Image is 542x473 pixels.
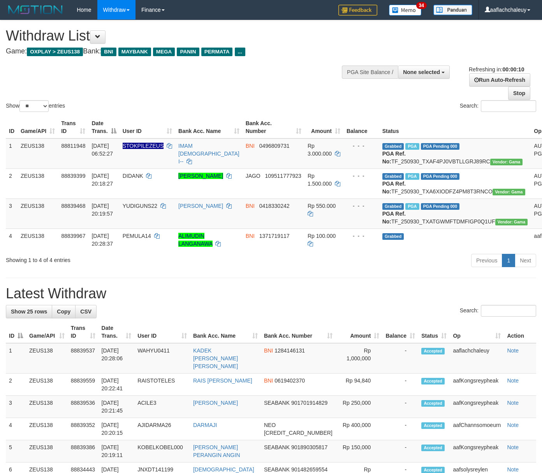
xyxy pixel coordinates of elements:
span: Accepted [421,422,445,429]
a: Show 25 rows [6,305,52,318]
a: Note [507,466,519,473]
img: MOTION_logo.png [6,4,65,16]
span: Rp 3.000.000 [308,143,332,157]
a: Copy [52,305,76,318]
td: 2 [6,168,18,198]
td: 88839559 [68,374,99,396]
a: Next [515,254,536,267]
td: ZEUS138 [18,168,58,198]
span: BNI [101,48,116,56]
td: aafKongsreypheak [450,374,504,396]
span: Copy 1371719117 to clipboard [259,233,290,239]
span: Copy 901482659554 to clipboard [291,466,327,473]
th: ID: activate to sort column descending [6,321,26,343]
th: Amount: activate to sort column ascending [304,116,343,138]
span: Vendor URL: https://trx31.1velocity.biz [493,189,525,195]
a: [PERSON_NAME] [178,203,223,209]
span: Rp 550.000 [308,203,336,209]
span: 34 [416,2,427,9]
td: 88839352 [68,418,99,440]
a: [PERSON_NAME] [178,173,223,179]
span: None selected [403,69,440,75]
span: PEMULA14 [123,233,151,239]
span: 88839399 [61,173,85,179]
th: Trans ID: activate to sort column ascending [68,321,99,343]
span: MEGA [153,48,175,56]
td: KOBELKOBEL000 [134,440,190,462]
td: ZEUS138 [18,229,58,251]
th: User ID: activate to sort column ascending [120,116,175,138]
span: Accepted [421,348,445,354]
span: Show 25 rows [11,308,47,315]
span: Accepted [421,400,445,407]
img: Button%20Memo.svg [389,5,422,16]
b: PGA Ref. No: [382,181,406,195]
input: Search: [481,100,536,112]
a: [PERSON_NAME] PERANGIN ANGIN [193,444,240,458]
td: Rp 150,000 [336,440,383,462]
span: CSV [80,308,92,315]
span: SEABANK [264,444,290,450]
span: BNI [246,233,255,239]
h1: Latest Withdraw [6,286,536,301]
span: Grabbed [382,143,404,150]
a: Previous [471,254,502,267]
div: - - - [347,232,376,240]
span: Copy 0496809731 to clipboard [259,143,290,149]
th: Game/API: activate to sort column ascending [26,321,68,343]
span: PGA Pending [421,143,460,150]
th: Bank Acc. Number: activate to sort column ascending [261,321,336,343]
div: - - - [347,142,376,150]
th: Balance: activate to sort column ascending [382,321,418,343]
div: Showing 1 to 4 of 4 entries [6,253,220,264]
span: Grabbed [382,203,404,210]
span: Copy 901701914829 to clipboard [291,400,327,406]
span: 88839967 [61,233,85,239]
span: ... [235,48,245,56]
span: DIDANK [123,173,143,179]
span: 88839468 [61,203,85,209]
span: Rp 100.000 [308,233,336,239]
td: Rp 94,840 [336,374,383,396]
div: PGA Site Balance / [342,66,398,79]
span: YUDIGUNS22 [123,203,157,209]
th: Bank Acc. Name: activate to sort column ascending [175,116,243,138]
b: PGA Ref. No: [382,211,406,225]
strong: 00:00:10 [502,66,524,73]
td: aafKongsreypheak [450,440,504,462]
a: Note [507,400,519,406]
span: BNI [246,203,255,209]
span: 88811948 [61,143,85,149]
span: BNI [246,143,255,149]
td: Rp 250,000 [336,396,383,418]
a: KADEK [PERSON_NAME] [PERSON_NAME] [193,347,238,369]
td: 4 [6,418,26,440]
a: Run Auto-Refresh [469,73,530,87]
img: panduan.png [433,5,472,15]
th: Trans ID: activate to sort column ascending [58,116,88,138]
a: 1 [502,254,515,267]
td: - [382,343,418,374]
span: Accepted [421,378,445,384]
span: [DATE] 20:19:57 [92,203,113,217]
th: ID [6,116,18,138]
a: RAIS [PERSON_NAME] [193,377,252,384]
span: BNI [264,347,273,354]
span: Vendor URL: https://trx31.1velocity.biz [490,159,523,165]
label: Search: [460,100,536,112]
td: 4 [6,229,18,251]
a: Note [507,444,519,450]
td: ZEUS138 [18,198,58,229]
span: [DATE] 20:28:37 [92,233,113,247]
button: None selected [398,66,450,79]
td: aaflachchaleuy [450,343,504,374]
th: Game/API: activate to sort column ascending [18,116,58,138]
label: Show entries [6,100,65,112]
td: 1 [6,138,18,169]
h4: Game: Bank: [6,48,354,55]
th: Date Trans.: activate to sort column descending [88,116,119,138]
a: Stop [508,87,530,100]
span: NEO [264,422,276,428]
td: 88839536 [68,396,99,418]
td: ZEUS138 [26,396,68,418]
